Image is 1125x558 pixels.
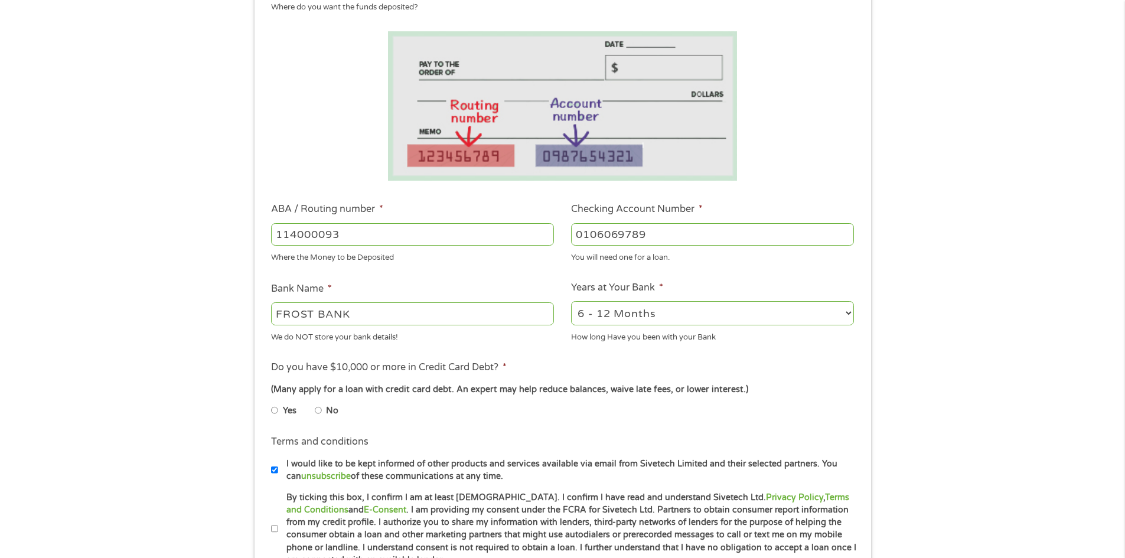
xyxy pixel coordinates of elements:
[278,458,857,483] label: I would like to be kept informed of other products and services available via email from Sivetech...
[271,223,554,246] input: 263177916
[571,248,854,264] div: You will need one for a loan.
[571,203,703,216] label: Checking Account Number
[271,327,554,343] div: We do NOT store your bank details!
[271,436,369,448] label: Terms and conditions
[271,2,845,14] div: Where do you want the funds deposited?
[301,471,351,481] a: unsubscribe
[271,361,507,374] label: Do you have $10,000 or more in Credit Card Debt?
[571,282,663,294] label: Years at Your Bank
[271,383,853,396] div: (Many apply for a loan with credit card debt. An expert may help reduce balances, waive late fees...
[364,505,406,515] a: E-Consent
[283,404,296,417] label: Yes
[326,404,338,417] label: No
[271,203,383,216] label: ABA / Routing number
[271,248,554,264] div: Where the Money to be Deposited
[571,327,854,343] div: How long Have you been with your Bank
[388,31,738,181] img: Routing number location
[271,283,332,295] label: Bank Name
[571,223,854,246] input: 345634636
[766,492,823,502] a: Privacy Policy
[286,492,849,515] a: Terms and Conditions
